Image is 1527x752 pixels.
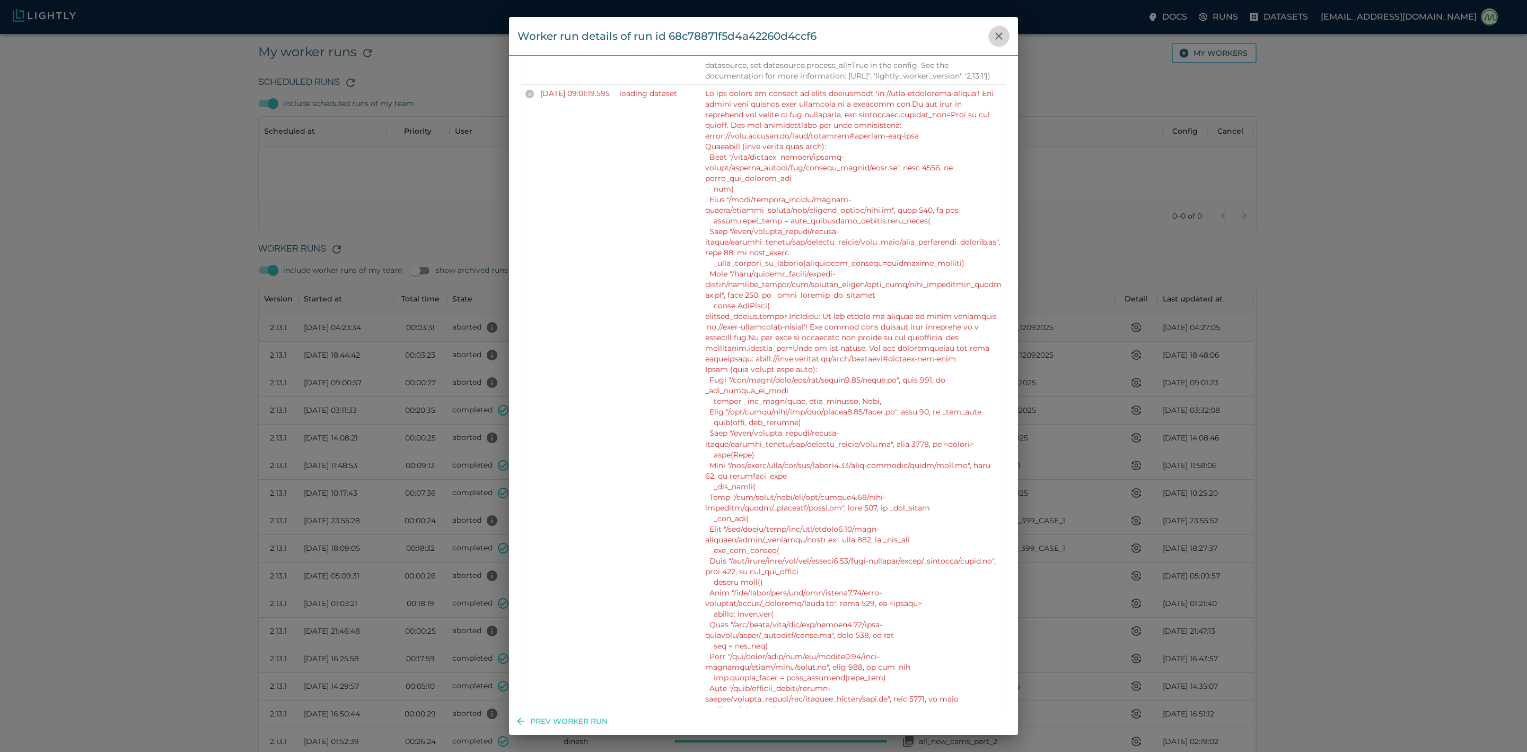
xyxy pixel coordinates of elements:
[540,88,613,99] p: [DATE] 09:01:19.595
[513,712,612,731] button: Prev worker run
[517,28,817,45] div: Worker run details of run id 68c78871f5d4a42260d4ccf6
[525,90,534,98] div: ERROR
[988,25,1010,47] button: close
[619,88,699,99] p: loading dataset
